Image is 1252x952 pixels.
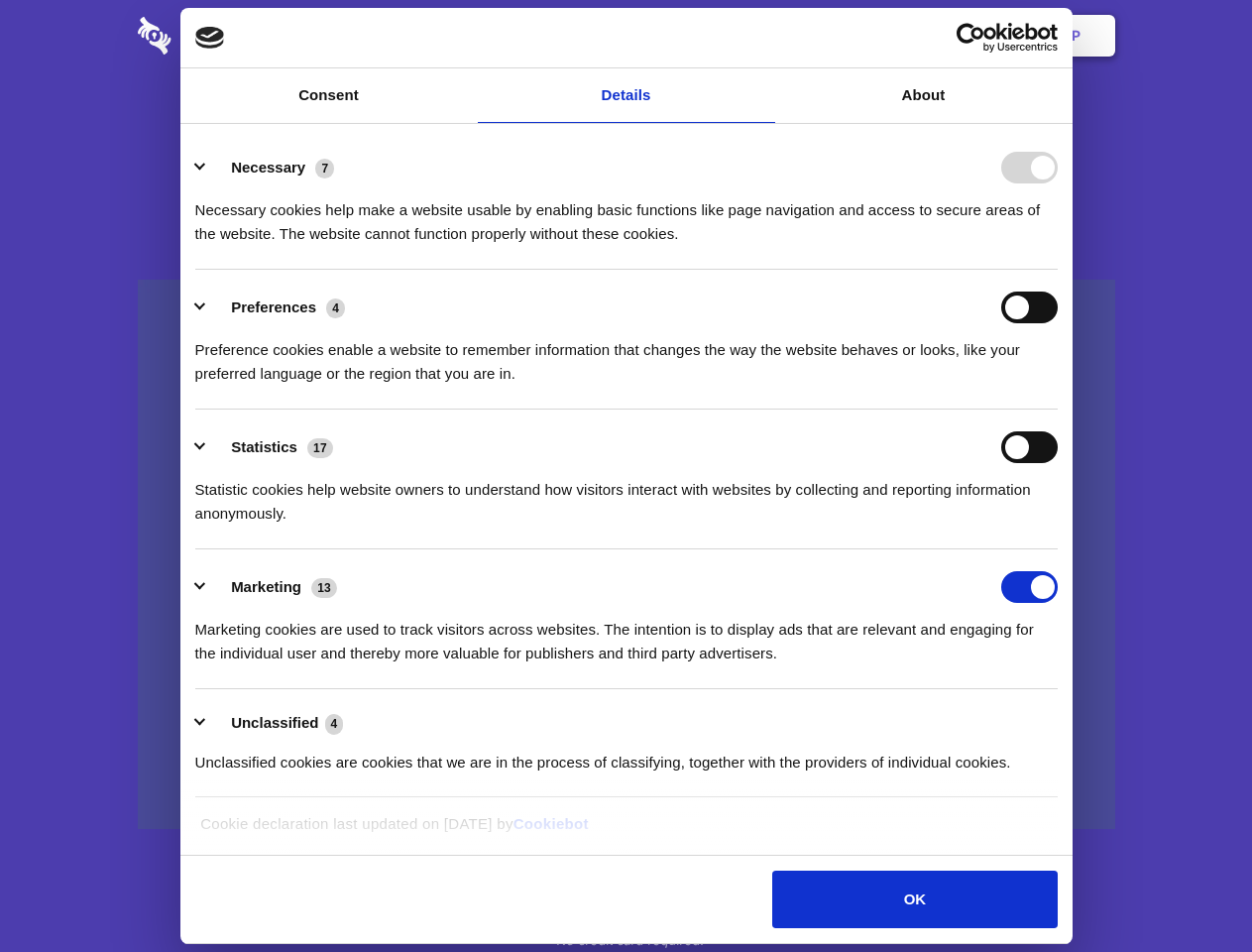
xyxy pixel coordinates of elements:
label: Necessary [231,159,305,176]
div: Cookie declaration last updated on [DATE] by [185,812,1067,851]
span: 4 [326,298,345,318]
img: logo [195,27,225,49]
a: Contact [804,5,895,66]
h1: Eliminate Slack Data Loss. [138,89,1115,161]
div: Statistic cookies help website owners to understand how visitors interact with websites by collec... [195,463,1058,526]
span: 17 [307,438,333,458]
button: Marketing (13) [195,571,350,603]
button: OK [772,871,1057,928]
a: Consent [180,68,478,123]
a: About [775,68,1073,123]
button: Necessary (7) [195,152,347,183]
a: Login [899,5,985,66]
img: logo-wordmark-white-trans-d4663122ce5f474addd5e946df7df03e33cb6a1c49d2221995e7729f52c070b2.svg [138,17,307,55]
a: Wistia video thumbnail [138,280,1115,830]
button: Preferences (4) [195,292,358,323]
button: Unclassified (4) [195,711,356,736]
label: Preferences [231,298,316,315]
div: Marketing cookies are used to track visitors across websites. The intention is to display ads tha... [195,603,1058,665]
label: Marketing [231,578,301,595]
span: 7 [315,159,334,178]
span: 4 [325,714,344,734]
h4: Auto-redaction of sensitive data, encrypted data sharing and self-destructing private chats. Shar... [138,180,1115,246]
div: Preference cookies enable a website to remember information that changes the way the website beha... [195,323,1058,386]
label: Statistics [231,438,297,455]
iframe: Drift Widget Chat Controller [1153,853,1228,928]
span: 13 [311,578,337,598]
a: Details [478,68,775,123]
a: Pricing [582,5,668,66]
div: Unclassified cookies are cookies that we are in the process of classifying, together with the pro... [195,736,1058,774]
div: Necessary cookies help make a website usable by enabling basic functions like page navigation and... [195,183,1058,246]
button: Statistics (17) [195,431,346,463]
a: Usercentrics Cookiebot - opens in a new window [884,23,1058,53]
a: Cookiebot [513,815,589,832]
